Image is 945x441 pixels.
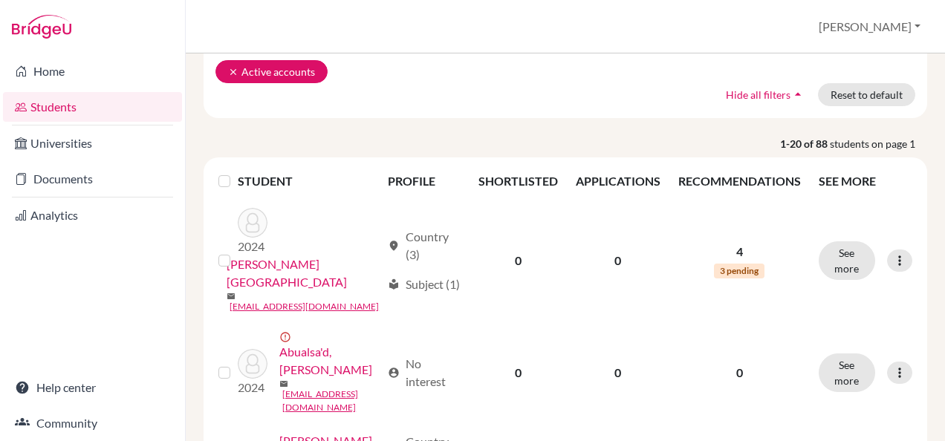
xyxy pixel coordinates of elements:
[388,367,400,379] span: account_circle
[810,163,921,199] th: SEE MORE
[3,200,182,230] a: Analytics
[714,264,764,278] span: 3 pending
[3,92,182,122] a: Students
[279,331,294,343] span: error_outline
[279,343,381,379] a: Abualsa'd, [PERSON_NAME]
[819,353,875,392] button: See more
[790,87,805,102] i: arrow_drop_up
[819,241,875,280] button: See more
[3,408,182,438] a: Community
[282,388,381,414] a: [EMAIL_ADDRESS][DOMAIN_NAME]
[388,278,400,290] span: local_library
[470,199,567,322] td: 0
[388,240,400,252] span: location_on
[388,228,461,264] div: Country (3)
[780,136,830,151] strong: 1-20 of 88
[238,208,267,238] img: Abo-Zahra, Nidal
[227,292,236,301] span: mail
[388,355,461,391] div: No interest
[3,164,182,194] a: Documents
[388,275,460,293] div: Subject (1)
[567,199,669,322] td: 0
[238,349,267,379] img: Abualsa'd, Faris
[228,67,238,77] i: clear
[818,83,915,106] button: Reset to default
[238,379,267,396] p: 2024
[238,163,379,199] th: STUDENT
[238,238,267,255] p: 2024
[215,60,328,83] button: clearActive accounts
[230,300,379,313] a: [EMAIL_ADDRESS][DOMAIN_NAME]
[726,88,790,101] span: Hide all filters
[567,322,669,423] td: 0
[12,15,71,39] img: Bridge-U
[830,136,927,151] span: students on page 1
[713,83,818,106] button: Hide all filtersarrow_drop_up
[678,243,801,261] p: 4
[379,163,470,199] th: PROFILE
[227,255,381,291] a: [PERSON_NAME][GEOGRAPHIC_DATA]
[3,128,182,158] a: Universities
[470,163,567,199] th: SHORTLISTED
[3,373,182,402] a: Help center
[3,56,182,86] a: Home
[678,364,801,382] p: 0
[470,322,567,423] td: 0
[669,163,810,199] th: RECOMMENDATIONS
[279,379,288,388] span: mail
[567,163,669,199] th: APPLICATIONS
[812,13,927,41] button: [PERSON_NAME]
